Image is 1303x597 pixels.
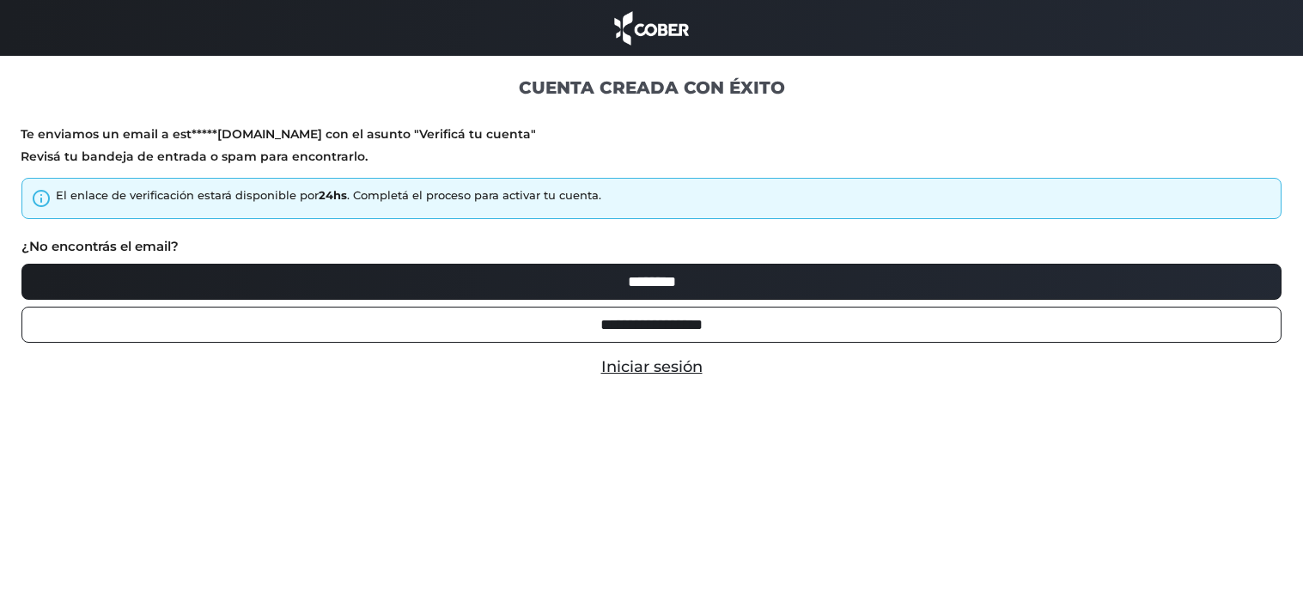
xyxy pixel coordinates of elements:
[56,187,601,204] div: El enlace de verificación estará disponible por . Completá el proceso para activar tu cuenta.
[319,188,347,202] strong: 24hs
[21,126,1282,143] p: Te enviamos un email a est*****[DOMAIN_NAME] con el asunto "Verificá tu cuenta"
[601,357,703,376] a: Iniciar sesión
[21,149,1282,165] p: Revisá tu bandeja de entrada o spam para encontrarlo.
[21,76,1282,99] h1: CUENTA CREADA CON ÉXITO
[610,9,694,47] img: cober_marca.png
[21,237,179,257] label: ¿No encontrás el email?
